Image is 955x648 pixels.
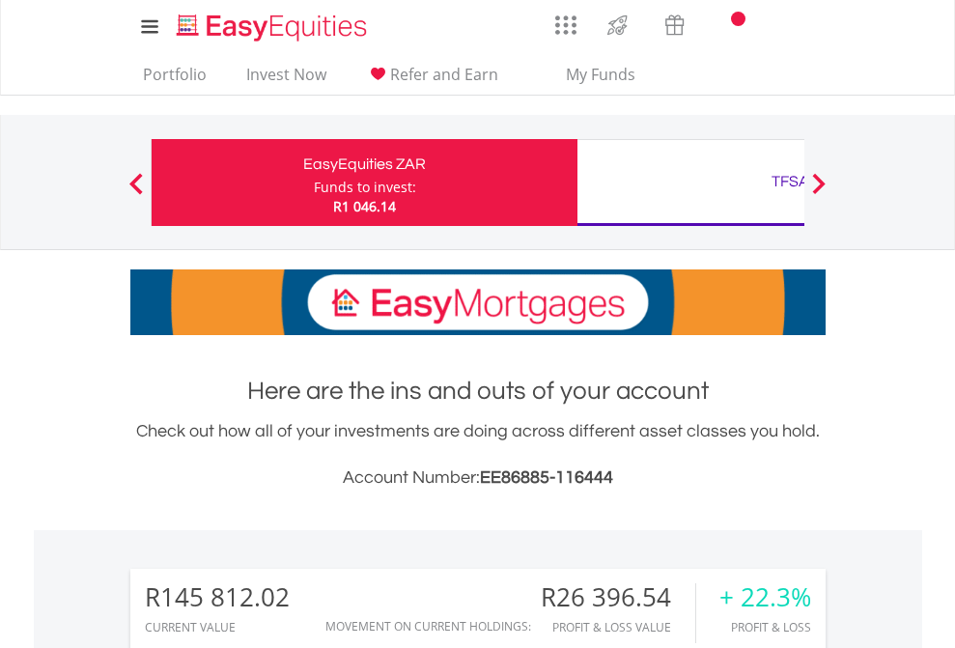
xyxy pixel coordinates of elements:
span: EE86885-116444 [480,468,613,487]
img: EasyMortage Promotion Banner [130,269,826,335]
img: thrive-v2.svg [602,10,633,41]
a: Refer and Earn [358,65,506,95]
div: Funds to invest: [314,178,416,197]
div: EasyEquities ZAR [163,151,566,178]
div: Profit & Loss Value [541,621,695,634]
a: FAQ's and Support [752,5,801,43]
a: AppsGrid [543,5,589,36]
a: Vouchers [646,5,703,41]
div: R26 396.54 [541,583,695,611]
div: Movement on Current Holdings: [325,620,531,633]
span: My Funds [538,62,664,87]
div: Profit & Loss [719,621,811,634]
button: Previous [117,183,155,202]
div: CURRENT VALUE [145,621,290,634]
img: EasyEquities_Logo.png [173,12,375,43]
h1: Here are the ins and outs of your account [130,374,826,409]
a: My Profile [801,5,851,47]
div: + 22.3% [719,583,811,611]
a: Notifications [703,5,752,43]
a: Invest Now [239,65,334,95]
div: Check out how all of your investments are doing across different asset classes you hold. [130,418,826,492]
button: Next [800,183,838,202]
img: grid-menu-icon.svg [555,14,576,36]
a: Portfolio [135,65,214,95]
h3: Account Number: [130,465,826,492]
span: R1 046.14 [333,197,396,215]
img: vouchers-v2.svg [659,10,690,41]
span: Refer and Earn [390,64,498,85]
a: Home page [169,5,375,43]
div: R145 812.02 [145,583,290,611]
